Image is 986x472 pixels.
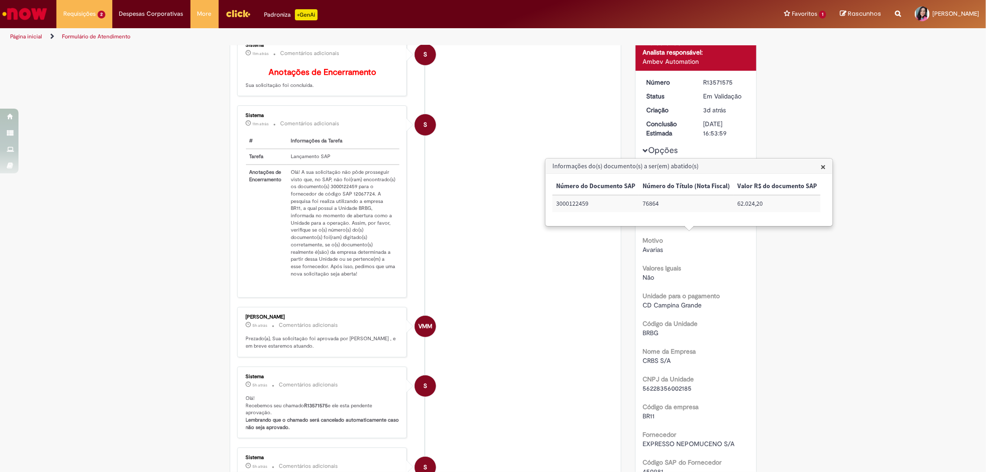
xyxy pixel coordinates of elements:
dt: Número [639,78,696,87]
time: 29/09/2025 15:45:53 [253,121,269,127]
div: Padroniza [264,9,318,20]
span: BR11 [643,412,655,420]
div: R13571575 [703,78,746,87]
div: 26/09/2025 16:24:22 [703,105,746,115]
span: Requisições [63,9,96,18]
span: S [423,114,427,136]
small: Comentários adicionais [279,321,338,329]
span: 56228356002185 [643,384,692,392]
time: 29/09/2025 10:51:30 [253,382,268,388]
p: Olá! Recebemos seu chamado e ele esta pendente aprovação. [246,395,400,431]
div: Em Validação [703,92,746,101]
small: Comentários adicionais [281,49,340,57]
small: Comentários adicionais [279,381,338,389]
span: 1 [819,11,826,18]
a: Página inicial [10,33,42,40]
div: System [415,44,436,65]
span: 5h atrás [253,382,268,388]
p: Sua solicitação foi concluída. [246,68,400,89]
b: Anotações de Encerramento [269,67,376,78]
b: CNPJ da Unidade [643,375,694,383]
b: R13571575 [305,402,328,409]
td: Olá! A sua solicitação não pôde prosseguir visto que, no SAP, não foi(ram) encontrado(s) os docum... [287,165,399,282]
b: Lembrando que o chamado será cancelado automaticamente caso não seja aprovado. [246,417,401,431]
th: Valor R$ do documento SAP [734,178,821,195]
time: 29/09/2025 11:20:52 [253,323,268,328]
th: Informações da Tarefa [287,134,399,149]
td: Número do Título (Nota Fiscal): 76864 [639,195,734,212]
div: System [415,114,436,135]
span: 2 [98,11,105,18]
span: 11m atrás [253,51,269,56]
b: Fornecedor [643,430,676,439]
b: Código da empresa [643,403,698,411]
span: 11m atrás [253,121,269,127]
div: System [415,375,436,397]
div: [DATE] 16:53:59 [703,119,746,138]
span: Rascunhos [848,9,881,18]
td: Número do Documento SAP: 3000122459 [552,195,639,212]
b: Motivo [643,236,663,245]
img: click_logo_yellow_360x200.png [226,6,251,20]
time: 29/09/2025 10:51:22 [253,464,268,469]
span: × [821,160,826,173]
span: S [423,375,427,397]
span: 3d atrás [703,106,726,114]
div: Sistema [246,113,400,118]
div: Victor Maciel Mayrinck Mello [415,316,436,337]
b: Valores Iguais [643,264,681,272]
button: Close [821,162,826,172]
b: Unidade para o pagamento [643,292,720,300]
span: Favoritos [792,9,817,18]
dt: Status [639,92,696,101]
th: Número do Título (Nota Fiscal) [639,178,734,195]
div: Analista responsável: [643,48,749,57]
span: Não [643,273,654,282]
span: [PERSON_NAME] [932,10,979,18]
span: BRBG [643,329,658,337]
dt: Conclusão Estimada [639,119,696,138]
dt: Criação [639,105,696,115]
small: Comentários adicionais [279,462,338,470]
th: Tarefa [246,149,288,165]
div: Sistema [246,43,400,48]
span: Despesas Corporativas [119,9,184,18]
img: ServiceNow [1,5,49,23]
span: More [197,9,212,18]
div: Ambev Automation [643,57,749,66]
a: Rascunhos [840,10,881,18]
div: Sistema [246,455,400,460]
span: 5h atrás [253,323,268,328]
p: Prezado(a), Sua solicitação foi aprovada por [PERSON_NAME] , e em breve estaremos atuando. [246,335,400,349]
b: Código da Unidade [643,319,698,328]
p: +GenAi [295,9,318,20]
span: S [423,43,427,66]
span: Avarias [643,245,663,254]
div: [PERSON_NAME] [246,314,400,320]
b: Código SAP do Fornecedor [643,458,722,466]
small: Comentários adicionais [281,120,340,128]
td: Valor R$ do documento SAP: 62.024,20 [734,195,821,212]
a: Formulário de Atendimento [62,33,130,40]
th: # [246,134,288,149]
b: Nome da Empresa [643,347,696,356]
span: CD Campina Grande [643,301,702,309]
div: Informações do(s) documento(s) a ser(em) abatido(s) [545,158,833,227]
span: CRBS S/A [643,356,671,365]
h3: Informações do(s) documento(s) a ser(em) abatido(s) [546,159,832,174]
th: Anotações de Encerramento [246,165,288,282]
th: Número do Documento SAP [552,178,639,195]
ul: Trilhas de página [7,28,650,45]
span: VMM [418,315,432,337]
time: 26/09/2025 16:24:22 [703,106,726,114]
span: EXPRESSO NEPOMUCENO S/A [643,440,735,448]
span: 5h atrás [253,464,268,469]
td: Lançamento SAP [287,149,399,165]
div: Sistema [246,374,400,380]
time: 29/09/2025 15:45:55 [253,51,269,56]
